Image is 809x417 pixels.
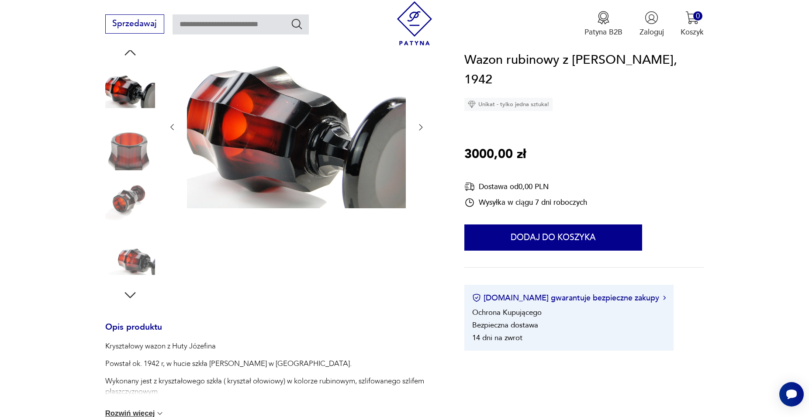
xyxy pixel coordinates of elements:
[464,181,475,192] img: Ikona dostawy
[187,45,406,209] img: Zdjęcie produktu Wazon rubinowy z Huty Józefina, 1942
[779,382,804,407] iframe: Smartsupp widget button
[105,65,155,114] img: Zdjęcie produktu Wazon rubinowy z Huty Józefina, 1942
[472,294,481,303] img: Ikona certyfikatu
[464,181,587,192] div: Dostawa od 0,00 PLN
[464,224,642,251] button: Dodaj do koszyka
[290,17,303,30] button: Szukaj
[393,1,437,45] img: Patyna - sklep z meblami i dekoracjami vintage
[640,11,664,37] button: Zaloguj
[584,27,622,37] p: Patyna B2B
[464,50,704,90] h1: Wazon rubinowy z [PERSON_NAME], 1942
[105,176,155,226] img: Zdjęcie produktu Wazon rubinowy z Huty Józefina, 1942
[685,11,699,24] img: Ikona koszyka
[597,11,610,24] img: Ikona medalu
[468,100,476,108] img: Ikona diamentu
[464,197,587,208] div: Wysyłka w ciągu 7 dni roboczych
[472,307,542,317] li: Ochrona Kupującego
[472,320,538,330] li: Bezpieczna dostawa
[681,27,704,37] p: Koszyk
[105,120,155,170] img: Zdjęcie produktu Wazon rubinowy z Huty Józefina, 1942
[584,11,622,37] button: Patyna B2B
[681,11,704,37] button: 0Koszyk
[663,296,666,300] img: Ikona strzałki w prawo
[105,376,439,397] p: Wykonany jest z kryształowego szkła ( kryształ ołowiowy) w kolorze rubinowym, szlifowanego szlife...
[464,98,553,111] div: Unikat - tylko jedna sztuka!
[693,11,702,21] div: 0
[105,14,164,34] button: Sprzedawaj
[472,293,666,303] button: [DOMAIN_NAME] gwarantuje bezpieczne zakupy
[105,324,439,341] h3: Opis produktu
[640,27,664,37] p: Zaloguj
[105,341,439,352] p: Kryształowy wazon z Huty Józefina
[105,231,155,281] img: Zdjęcie produktu Wazon rubinowy z Huty Józefina, 1942
[472,333,522,343] li: 14 dni na zwrot
[645,11,658,24] img: Ikonka użytkownika
[105,21,164,28] a: Sprzedawaj
[105,358,439,369] p: Powstał ok. 1942 r, w hucie szkła [PERSON_NAME] w [GEOGRAPHIC_DATA].
[464,145,526,165] p: 3000,00 zł
[584,11,622,37] a: Ikona medaluPatyna B2B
